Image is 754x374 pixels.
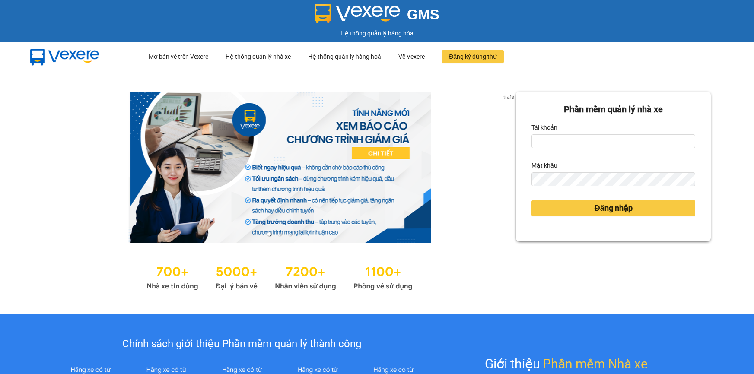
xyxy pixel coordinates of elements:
span: GMS [407,6,439,22]
label: Mật khẩu [531,158,557,172]
img: Statistics.png [146,260,413,293]
div: Phần mềm quản lý nhà xe [531,103,695,116]
input: Tài khoản [531,134,695,148]
span: Đăng ký dùng thử [449,52,497,61]
li: slide item 2 [278,232,281,236]
button: Đăng nhập [531,200,695,216]
div: Hệ thống quản lý hàng hóa [2,29,752,38]
div: Hệ thống quản lý hàng hoá [308,43,381,70]
img: logo 2 [315,4,400,23]
p: 1 of 3 [501,92,516,103]
span: Phần mềm Nhà xe [543,354,648,374]
div: Hệ thống quản lý nhà xe [226,43,291,70]
li: slide item 3 [288,232,292,236]
button: next slide / item [504,92,516,243]
button: Đăng ký dùng thử [442,50,504,63]
div: Chính sách giới thiệu Phần mềm quản lý thành công [53,336,431,352]
li: slide item 1 [267,232,271,236]
div: Về Vexere [398,43,425,70]
div: Mở bán vé trên Vexere [149,43,208,70]
img: mbUUG5Q.png [22,42,108,71]
span: Đăng nhập [595,202,633,214]
input: Mật khẩu [531,172,695,186]
button: previous slide / item [43,92,55,243]
label: Tài khoản [531,120,557,134]
a: GMS [315,13,439,20]
div: Giới thiệu [485,354,648,374]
